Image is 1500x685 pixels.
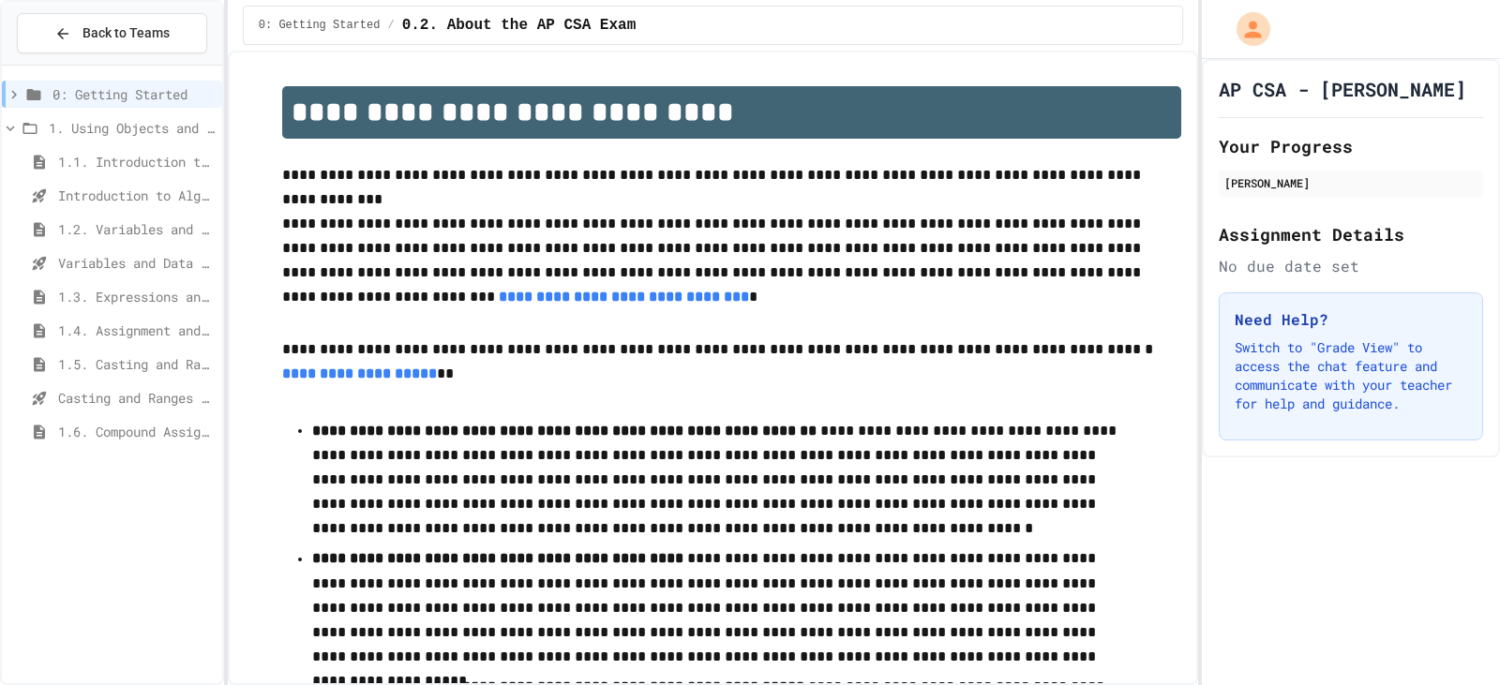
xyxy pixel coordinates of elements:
[1224,174,1477,191] div: [PERSON_NAME]
[58,320,215,340] span: 1.4. Assignment and Input
[1219,76,1466,102] h1: AP CSA - [PERSON_NAME]
[402,14,637,37] span: 0.2. About the AP CSA Exam
[1219,255,1483,277] div: No due date set
[1217,7,1275,51] div: My Account
[17,13,207,53] button: Back to Teams
[58,152,215,171] span: 1.1. Introduction to Algorithms, Programming, and Compilers
[259,18,381,33] span: 0: Getting Started
[58,253,215,273] span: Variables and Data Types - Quiz
[387,18,394,33] span: /
[49,118,215,138] span: 1. Using Objects and Methods
[52,84,215,104] span: 0: Getting Started
[58,219,215,239] span: 1.2. Variables and Data Types
[1219,133,1483,159] h2: Your Progress
[82,23,170,43] span: Back to Teams
[1235,308,1467,331] h3: Need Help?
[58,186,215,205] span: Introduction to Algorithms, Programming, and Compilers
[58,422,215,441] span: 1.6. Compound Assignment Operators
[58,388,215,408] span: Casting and Ranges of variables - Quiz
[1235,338,1467,413] p: Switch to "Grade View" to access the chat feature and communicate with your teacher for help and ...
[58,354,215,374] span: 1.5. Casting and Ranges of Values
[1219,221,1483,247] h2: Assignment Details
[58,287,215,306] span: 1.3. Expressions and Output [New]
